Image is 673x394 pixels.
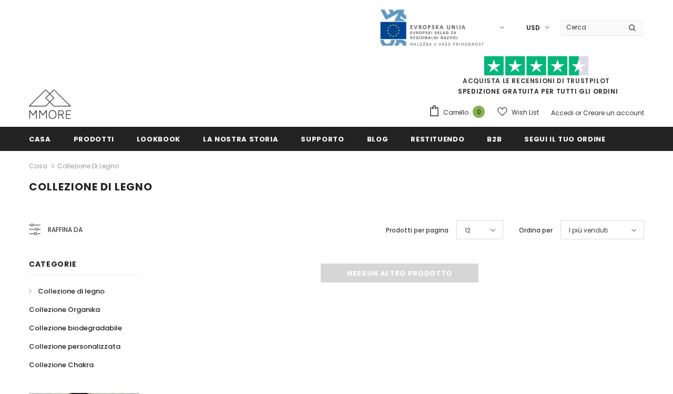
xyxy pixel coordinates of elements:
span: Collezione Organika [29,305,100,315]
img: Casi MMORE [29,89,71,119]
a: Casa [29,160,47,173]
a: Segui il tuo ordine [524,127,605,150]
a: Blog [367,127,389,150]
span: B2B [487,134,502,144]
span: Casa [29,134,51,144]
a: Accedi [551,108,574,117]
a: B2B [487,127,502,150]
img: Javni Razpis [379,8,484,47]
a: La nostra storia [203,127,278,150]
a: Creare un account [583,108,644,117]
span: La nostra storia [203,134,278,144]
a: Casa [29,127,51,150]
span: Blog [367,134,389,144]
a: Collezione biodegradabile [29,319,122,337]
a: Restituendo [411,127,464,150]
span: Collezione Chakra [29,360,94,370]
span: Categorie [29,259,76,269]
span: or [575,108,582,117]
span: supporto [301,134,344,144]
span: 0 [473,106,485,118]
a: Collezione Organika [29,300,100,319]
a: Wish List [497,103,539,122]
span: Lookbook [137,134,180,144]
span: Restituendo [411,134,464,144]
span: Collezione di legno [38,286,105,296]
span: 12 [465,225,471,236]
span: Wish List [512,107,539,118]
a: supporto [301,127,344,150]
span: Carrello [443,107,468,118]
span: Raffina da [48,224,83,236]
a: Acquista le recensioni di TrustPilot [463,76,610,85]
a: Prodotti [74,127,114,150]
span: Segui il tuo ordine [524,134,605,144]
a: Collezione Chakra [29,356,94,374]
label: Prodotti per pagina [386,225,448,236]
label: Ordina per [519,225,553,236]
img: Fidati di Pilot Stars [484,56,589,76]
span: Collezione biodegradabile [29,323,122,333]
a: Javni Razpis [379,23,484,32]
span: Prodotti [74,134,114,144]
span: Collezione di legno [29,179,152,194]
a: Collezione di legno [57,161,119,170]
span: I più venduti [569,225,608,236]
span: USD [526,23,540,33]
a: Collezione di legno [29,282,105,300]
span: Collezione personalizzata [29,341,120,351]
a: Collezione personalizzata [29,337,120,356]
span: SPEDIZIONE GRATUITA PER TUTTI GLI ORDINI [429,60,644,96]
a: Lookbook [137,127,180,150]
a: Carrello 0 [429,105,490,120]
input: Search Site [560,19,620,35]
